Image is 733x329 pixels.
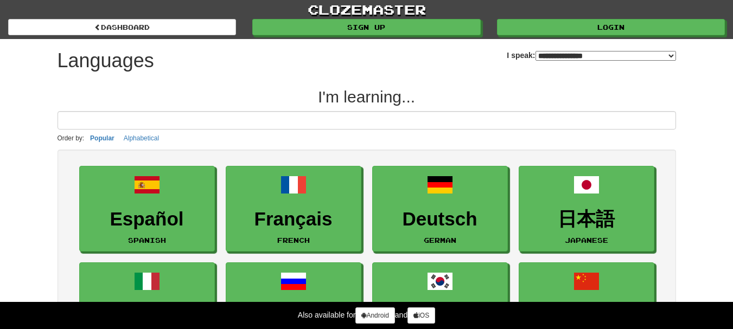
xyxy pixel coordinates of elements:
[519,166,654,252] a: 日本語Japanese
[58,88,676,106] h2: I'm learning...
[407,307,435,324] a: iOS
[424,236,456,244] small: German
[120,132,162,144] button: Alphabetical
[536,51,676,61] select: I speak:
[232,209,355,230] h3: Français
[252,19,480,35] a: Sign up
[372,166,508,252] a: DeutschGerman
[378,209,502,230] h3: Deutsch
[507,50,675,61] label: I speak:
[87,132,118,144] button: Popular
[79,166,215,252] a: EspañolSpanish
[8,19,236,35] a: dashboard
[128,236,166,244] small: Spanish
[85,209,209,230] h3: Español
[497,19,725,35] a: Login
[277,236,310,244] small: French
[565,236,608,244] small: Japanese
[58,134,85,142] small: Order by:
[58,50,154,72] h1: Languages
[355,307,394,324] a: Android
[226,166,361,252] a: FrançaisFrench
[525,209,648,230] h3: 日本語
